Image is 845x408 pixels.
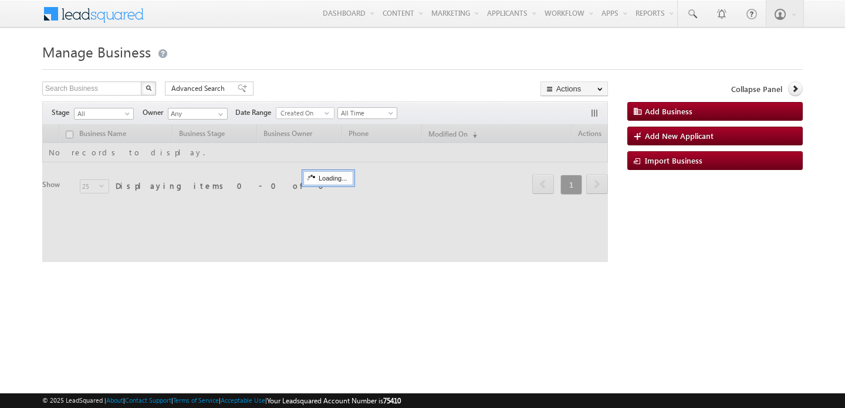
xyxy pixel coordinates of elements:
a: Acceptable Use [221,396,265,404]
span: Your Leadsquared Account Number is [267,396,401,405]
span: Date Range [235,107,276,118]
span: Collapse Panel [731,84,782,94]
a: All [74,108,134,120]
span: Stage [52,107,74,118]
a: Contact Support [125,396,171,404]
span: select [325,110,334,115]
img: Search [146,85,151,91]
a: Show All Items [212,108,227,120]
span: Add Business [645,106,692,116]
input: Type to Search [168,108,228,120]
a: Terms of Service [173,396,219,404]
a: About [106,396,123,404]
span: Add New Applicant [645,131,714,141]
div: Loading... [303,171,353,185]
span: Advanced Search [171,83,228,94]
span: Created On [276,108,325,118]
span: 75410 [383,396,401,405]
span: Owner [143,107,168,118]
span: © 2025 LeadSquared | | | | | [42,395,401,406]
button: Actions [540,81,608,96]
span: Import Business [645,155,702,165]
a: All Time [337,107,397,119]
span: Manage Business [42,42,151,61]
span: All Time [338,108,394,118]
span: All [75,108,130,119]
